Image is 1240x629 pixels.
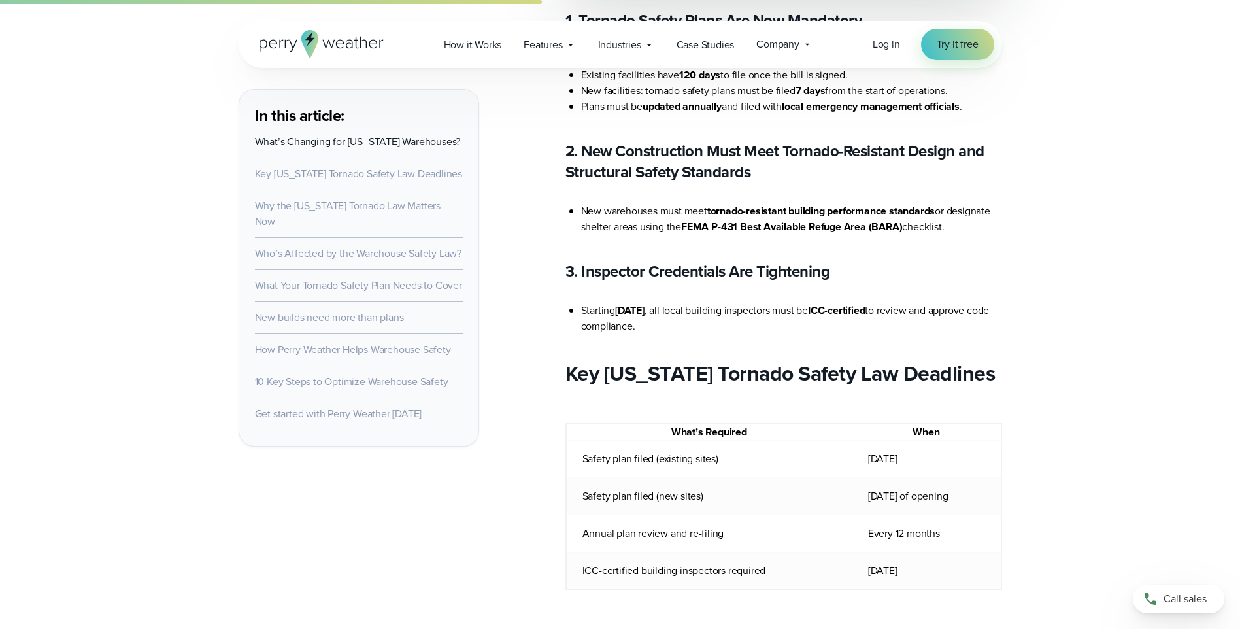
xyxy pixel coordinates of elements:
[444,37,502,53] span: How it Works
[873,37,900,52] a: Log in
[581,83,1002,99] li: New facilities: tornado safety plans must be filed from the start of operations.
[598,37,641,53] span: Industries
[255,198,441,229] a: Why the [US_STATE] Tornado Law Matters Now
[524,37,562,53] span: Features
[581,67,1002,83] li: Existing facilities have to file once the bill is signed.
[782,99,960,114] strong: local emergency management officials
[677,37,735,53] span: Case Studies
[255,246,461,261] a: Who’s Affected by the Warehouse Safety Law?
[581,99,1002,114] li: Plans must be and filed with .
[566,552,852,590] td: ICC-certified building inspectors required
[756,37,799,52] span: Company
[681,219,903,234] strong: FEMA P‑431 Best Available Refuge Area (BARA)
[679,67,720,82] strong: 120 days
[566,424,852,441] th: What’s Required
[707,203,935,218] strong: tornado-resistant building performance standards
[643,99,722,114] strong: updated annually
[433,31,513,58] a: How it Works
[255,166,462,181] a: Key [US_STATE] Tornado Safety Law Deadlines
[1133,585,1224,613] a: Call sales
[565,360,1002,386] h2: Key [US_STATE] Tornado Safety Law Deadlines
[808,303,865,318] strong: ICC-certified
[581,203,1002,235] li: New warehouses must meet or designate shelter areas using the checklist.
[566,515,852,552] td: Annual plan review and re-filing
[255,406,422,421] a: Get started with Perry Weather [DATE]
[255,278,462,293] a: What Your Tornado Safety Plan Needs to Cover
[581,303,1002,334] li: Starting , all local building inspectors must be to review and approve code compliance.
[255,134,461,149] a: What’s Changing for [US_STATE] Warehouses?
[565,10,1002,31] h3: 1. Tornado Safety Plans Are Now Mandatory
[565,261,1002,282] h3: 3. Inspector Credentials Are Tightening
[1164,591,1207,607] span: Call sales
[796,83,826,98] strong: 7 days
[255,310,404,325] a: New builds need more than plans
[566,477,852,515] td: Safety plan filed (new sites)
[255,342,451,357] a: How Perry Weather Helps Warehouse Safety
[937,37,979,52] span: Try it free
[852,477,1001,515] td: [DATE] of opening
[565,141,1002,182] h3: 2. New Construction Must Meet Tornado-Resistant Design and Structural Safety Standards
[852,515,1001,552] td: Every 12 months
[665,31,746,58] a: Case Studies
[255,374,448,389] a: 10 Key Steps to Optimize Warehouse Safety
[852,552,1001,590] td: [DATE]
[255,105,463,126] h3: In this article:
[566,440,852,477] td: Safety plan filed (existing sites)
[852,424,1001,441] th: When
[615,303,645,318] strong: [DATE]
[852,440,1001,477] td: [DATE]
[921,29,994,60] a: Try it free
